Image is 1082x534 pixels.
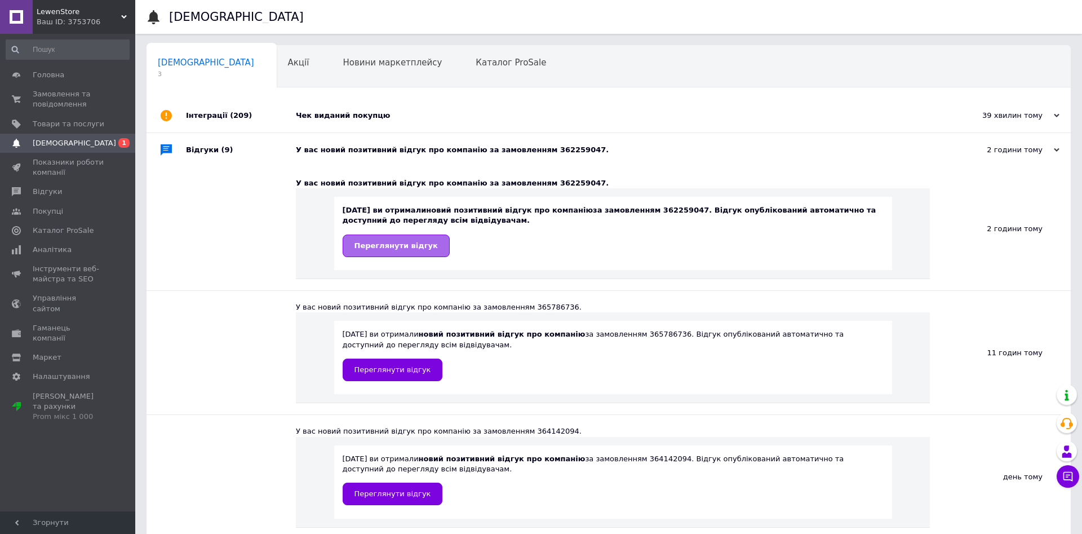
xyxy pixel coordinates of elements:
[296,111,947,121] div: Чек виданий покупцю
[230,111,252,120] span: (209)
[158,70,254,78] span: 3
[37,7,121,17] span: LewenStore
[343,235,450,257] a: Переглянути відгук
[33,157,104,178] span: Показники роботи компанії
[930,167,1071,290] div: 2 години тому
[33,70,64,80] span: Головна
[33,391,104,422] span: [PERSON_NAME] та рахунки
[33,89,104,109] span: Замовлення та повідомлення
[419,330,586,338] b: новий позитивний відгук про компанію
[296,426,930,436] div: У вас новий позитивний відгук про компанію за замовленням 364142094.
[426,206,593,214] b: новий позитивний відгук про компанію
[6,39,130,60] input: Пошук
[930,291,1071,414] div: 11 годин тому
[186,99,296,133] div: Інтеграції
[343,483,443,505] a: Переглянути відгук
[186,133,296,167] div: Відгуки
[33,187,62,197] span: Відгуки
[343,58,442,68] span: Новини маркетплейсу
[354,365,431,374] span: Переглянути відгук
[33,412,104,422] div: Prom мікс 1 000
[296,178,930,188] div: У вас новий позитивний відгук про компанію за замовленням 362259047.
[419,454,586,463] b: новий позитивний відгук про компанію
[33,352,61,363] span: Маркет
[118,138,130,148] span: 1
[343,359,443,381] a: Переглянути відгук
[33,293,104,314] span: Управління сайтом
[33,245,72,255] span: Аналітика
[343,329,884,381] div: [DATE] ви отримали за замовленням 365786736. Відгук опублікований автоматично та доступний до пер...
[296,302,930,312] div: У вас новий позитивний відгук про компанію за замовленням 365786736.
[343,454,884,505] div: [DATE] ви отримали за замовленням 364142094. Відгук опублікований автоматично та доступний до пер...
[947,145,1059,155] div: 2 години тому
[33,264,104,284] span: Інструменти веб-майстра та SEO
[33,119,104,129] span: Товари та послуги
[33,226,94,236] span: Каталог ProSale
[33,206,63,217] span: Покупці
[1057,465,1079,488] button: Чат з покупцем
[37,17,135,27] div: Ваш ID: 3753706
[33,138,116,148] span: [DEMOGRAPHIC_DATA]
[354,241,438,250] span: Переглянути відгук
[288,58,309,68] span: Акції
[158,58,254,68] span: [DEMOGRAPHIC_DATA]
[354,489,431,498] span: Переглянути відгук
[221,145,233,154] span: (9)
[33,372,90,382] span: Налаштування
[947,111,1059,121] div: 39 хвилин тому
[476,58,546,68] span: Каталог ProSale
[33,323,104,343] span: Гаманець компанії
[169,10,304,24] h1: [DEMOGRAPHIC_DATA]
[296,145,947,155] div: У вас новий позитивний відгук про компанію за замовленням 362259047.
[343,205,884,257] div: [DATE] ви отримали за замовленням 362259047. Відгук опублікований автоматично та доступний до пер...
